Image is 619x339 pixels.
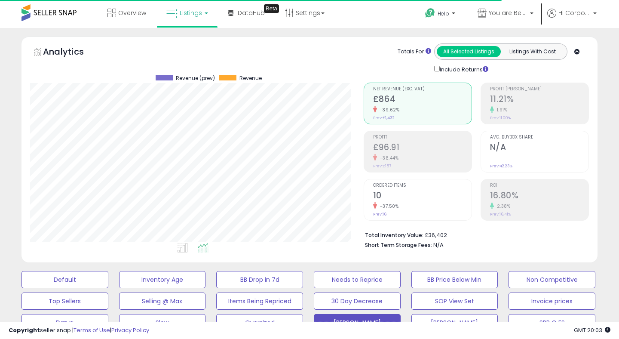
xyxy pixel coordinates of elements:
[490,191,588,202] h2: 16.80%
[373,87,472,92] span: Net Revenue (Exc. VAT)
[238,9,265,17] span: DataHub
[373,212,386,217] small: Prev: 16
[425,8,435,18] i: Get Help
[558,9,591,17] span: Hi Corporate
[373,191,472,202] h2: 10
[494,107,508,113] small: 1.91%
[490,115,511,120] small: Prev: 11.00%
[490,142,588,154] h2: N/A
[9,327,149,335] div: seller snap | |
[365,231,423,239] b: Total Inventory Value:
[176,75,215,81] span: Revenue (prev)
[43,46,101,60] h5: Analytics
[490,183,588,188] span: ROI
[500,46,564,57] button: Listings With Cost
[74,326,110,334] a: Terms of Use
[373,163,391,169] small: Prev: £157
[377,155,399,161] small: -38.44%
[373,183,472,188] span: Ordered Items
[119,293,206,310] button: Selling @ Max
[494,203,511,210] small: 2.38%
[373,142,472,154] h2: £96.91
[118,9,146,17] span: Overview
[373,115,395,120] small: Prev: £1,432
[398,48,431,56] div: Totals For
[490,94,588,106] h2: 11.21%
[9,326,40,334] strong: Copyright
[433,241,444,249] span: N/A
[377,203,399,210] small: -37.50%
[216,293,303,310] button: Items Being Repriced
[239,75,262,81] span: Revenue
[418,1,464,28] a: Help
[490,163,512,169] small: Prev: 42.23%
[411,293,498,310] button: SOP View Set
[21,293,108,310] button: Top Sellers
[365,241,432,249] b: Short Term Storage Fees:
[377,107,400,113] small: -39.62%
[314,271,401,288] button: Needs to Reprice
[21,271,108,288] button: Default
[437,46,501,57] button: All Selected Listings
[373,94,472,106] h2: £864
[490,212,511,217] small: Prev: 16.41%
[547,9,597,28] a: Hi Corporate
[428,64,499,74] div: Include Returns
[365,229,582,240] li: £36,402
[411,271,498,288] button: BB Price Below Min
[438,10,449,17] span: Help
[509,293,595,310] button: Invoice prices
[180,9,202,17] span: Listings
[216,271,303,288] button: BB Drop in 7d
[490,87,588,92] span: Profit [PERSON_NAME]
[509,271,595,288] button: Non Competitive
[111,326,149,334] a: Privacy Policy
[119,271,206,288] button: Inventory Age
[574,326,610,334] span: 2025-08-12 20:03 GMT
[264,4,279,13] div: Tooltip anchor
[314,293,401,310] button: 30 Day Decrease
[490,135,588,140] span: Avg. Buybox Share
[489,9,527,17] span: You are Beautiful ([GEOGRAPHIC_DATA])
[373,135,472,140] span: Profit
